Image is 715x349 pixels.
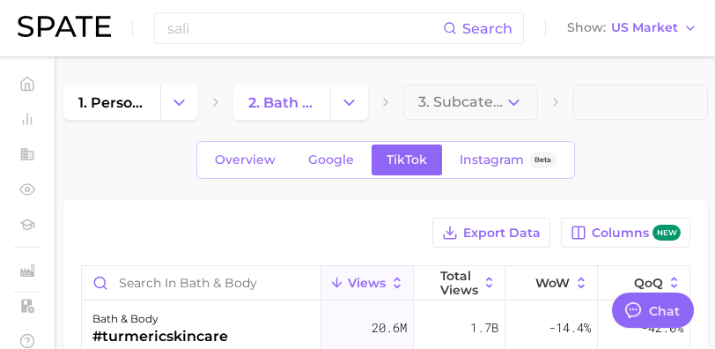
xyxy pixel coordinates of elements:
div: bath & body [92,308,228,330]
button: Change Category [160,85,198,120]
button: 3. Subcategory [403,85,538,120]
span: Overview [215,152,276,167]
button: Total Views [414,266,506,301]
span: Instagram [460,152,524,167]
span: 1.7b [470,317,498,338]
span: 20.6m [372,317,407,338]
img: SPATE [18,16,111,37]
span: Total Views [440,269,478,297]
button: QoQ [598,266,689,301]
button: Views [321,266,414,301]
div: #turmericskincare [92,326,228,347]
span: new [652,225,681,241]
button: WoW [505,266,598,301]
button: ShowUS Market [563,17,702,40]
span: 3. Subcategory [418,94,505,110]
a: InstagramBeta [445,145,571,175]
span: -14.4% [549,317,591,338]
span: TikTok [387,152,427,167]
span: WoW [535,276,570,290]
span: QoQ [634,276,663,290]
span: 1. personal care [78,94,145,111]
button: Export Data [432,218,550,248]
span: Views [348,276,386,290]
span: Export Data [463,226,541,241]
input: Search in bath & body [82,266,321,300]
button: Columnsnew [561,218,690,248]
span: Show [567,23,606,33]
span: Google [308,152,354,167]
a: 2. bath & body [233,85,330,120]
a: Overview [200,145,291,175]
span: Columns [592,225,681,241]
span: US Market [611,23,678,33]
a: 1. personal care [63,85,160,120]
a: TikTok [372,145,442,175]
span: Beta [534,152,551,167]
button: Change Category [330,85,368,120]
span: Search [462,20,512,37]
span: 2. bath & body [248,94,315,111]
a: Google [293,145,369,175]
input: Search here for a brand, industry, or ingredient [166,13,443,43]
